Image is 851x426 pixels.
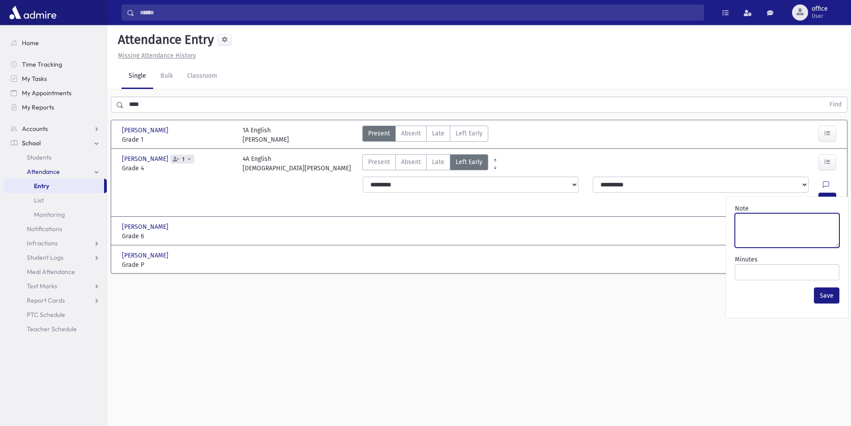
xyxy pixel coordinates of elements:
a: Classroom [180,64,224,89]
span: Monitoring [34,211,65,219]
a: Monitoring [4,207,107,222]
a: Test Marks [4,279,107,293]
a: Teacher Schedule [4,322,107,336]
span: 1 [180,156,186,162]
a: Attendance [4,164,107,179]
span: List [34,196,44,204]
label: Minutes [735,255,758,264]
span: office [812,5,828,13]
a: School [4,136,107,150]
a: My Reports [4,100,107,114]
div: AttTypes [362,154,488,173]
span: Present [368,157,390,167]
span: My Appointments [22,89,71,97]
span: Grade 4 [122,164,234,173]
span: Accounts [22,125,48,133]
a: PTC Schedule [4,308,107,322]
span: [PERSON_NAME] [122,251,170,260]
span: PTC Schedule [27,311,65,319]
span: Left Early [456,157,482,167]
span: [PERSON_NAME] [122,222,170,232]
h5: Attendance Entry [114,32,214,47]
span: [PERSON_NAME] [122,126,170,135]
img: AdmirePro [7,4,59,21]
button: Save [814,287,839,304]
span: Grade 6 [122,232,234,241]
span: Notifications [27,225,62,233]
div: AttTypes [362,126,488,144]
button: Find [824,97,847,112]
span: Absent [401,157,421,167]
span: Report Cards [27,296,65,304]
span: Left Early [456,129,482,138]
span: Test Marks [27,282,57,290]
a: Bulk [153,64,180,89]
a: My Tasks [4,72,107,86]
a: Infractions [4,236,107,250]
span: Absent [401,129,421,138]
a: Entry [4,179,104,193]
a: Missing Attendance History [114,52,196,59]
span: Present [368,129,390,138]
span: Student Logs [27,253,63,262]
span: Time Tracking [22,60,62,68]
div: 4A English [DEMOGRAPHIC_DATA][PERSON_NAME] [243,154,351,173]
span: Infractions [27,239,58,247]
span: Grade P [122,260,234,270]
a: Notifications [4,222,107,236]
a: Accounts [4,122,107,136]
span: Late [432,129,444,138]
span: Late [432,157,444,167]
span: Home [22,39,39,47]
a: Student Logs [4,250,107,265]
span: Teacher Schedule [27,325,77,333]
a: Report Cards [4,293,107,308]
span: Meal Attendance [27,268,75,276]
u: Missing Attendance History [118,52,196,59]
span: Attendance [27,168,60,176]
span: User [812,13,828,20]
a: Meal Attendance [4,265,107,279]
a: Students [4,150,107,164]
a: Single [122,64,153,89]
a: My Appointments [4,86,107,100]
span: My Reports [22,103,54,111]
span: School [22,139,41,147]
label: Note [735,204,749,213]
a: Home [4,36,107,50]
span: [PERSON_NAME] [122,154,170,164]
a: List [4,193,107,207]
div: 1A English [PERSON_NAME] [243,126,289,144]
span: Grade 1 [122,135,234,144]
span: Entry [34,182,49,190]
input: Search [134,4,704,21]
span: My Tasks [22,75,47,83]
span: Students [27,153,51,161]
a: Time Tracking [4,57,107,72]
